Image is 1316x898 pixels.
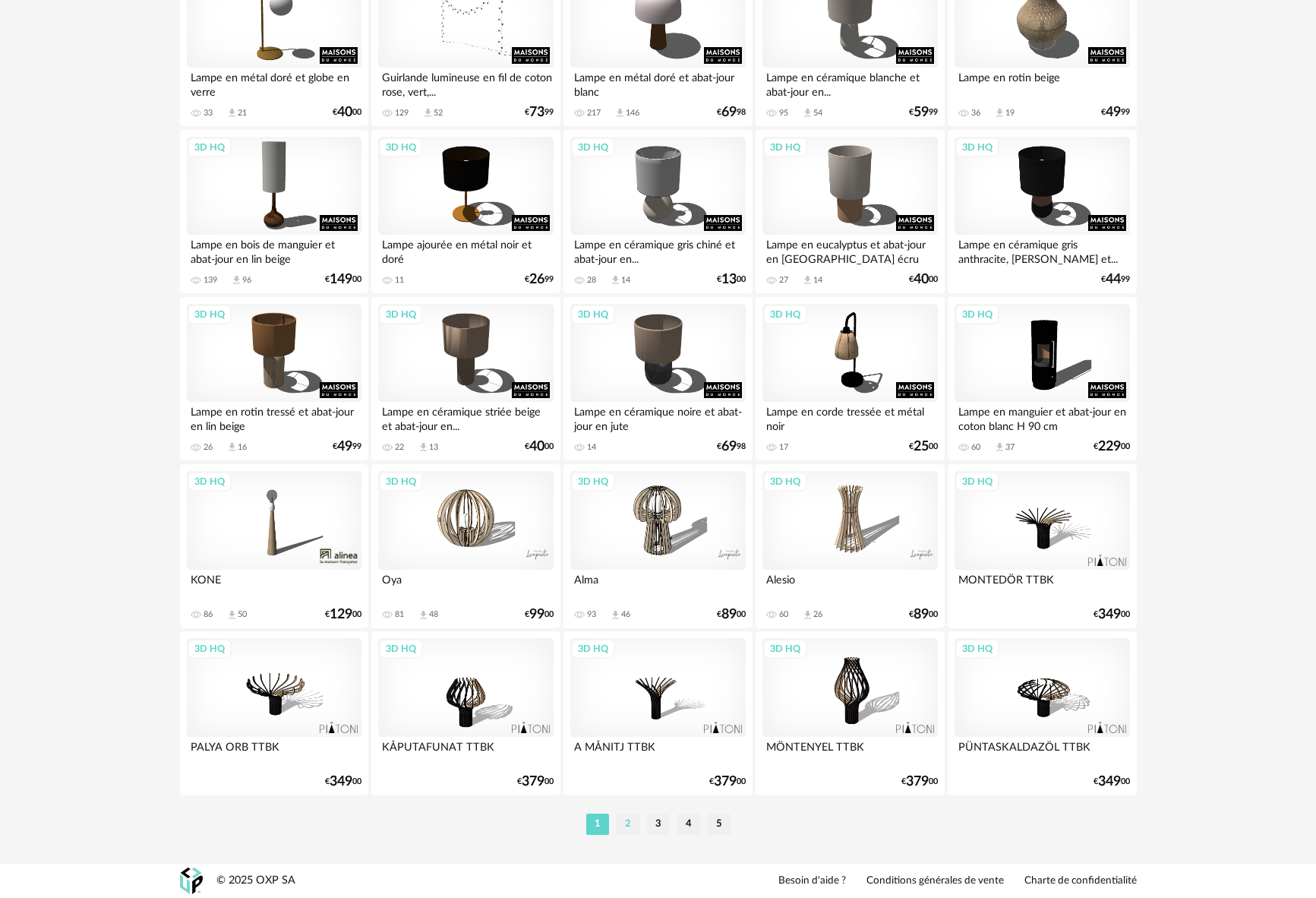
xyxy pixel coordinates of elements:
[525,609,554,620] div: € 00
[188,639,232,659] div: 3D HQ
[429,609,438,620] div: 48
[1098,441,1121,452] span: 229
[395,609,404,620] div: 81
[1098,609,1121,620] span: 349
[971,442,980,453] div: 60
[762,68,937,98] div: Lampe en céramique blanche et abat-jour en...
[955,472,999,492] div: 3D HQ
[721,441,737,452] span: 69
[337,441,352,452] span: 49
[379,639,423,659] div: 3D HQ
[763,305,807,324] div: 3D HQ
[563,464,752,628] a: 3D HQ Alma 93 Download icon 46 €8900
[187,235,361,265] div: Lampe en bois de manguier et abat-jour en lin beige
[901,776,938,787] div: € 00
[955,402,1129,432] div: Lampe en manguier et abat-jour en coton blanc H 90 cm
[378,402,553,432] div: Lampe en céramique striée beige et abat-jour en...
[371,631,560,795] a: 3D HQ KÅPUTAFUNAT TTBK €37900
[677,814,700,835] li: 4
[429,442,438,453] div: 13
[325,274,361,285] div: € 00
[708,814,731,835] li: 5
[756,464,944,628] a: 3D HQ Alesio 60 Download icon 26 €8900
[909,441,938,452] div: € 00
[226,609,238,621] span: Download icon
[570,235,745,265] div: Lampe en céramique gris chiné et abat-jour en...
[914,609,929,620] span: 89
[717,609,746,620] div: € 00
[525,107,554,118] div: € 99
[570,68,745,98] div: Lampe en métal doré et abat-jour blanc
[587,108,601,119] div: 217
[778,874,846,888] a: Besoin d'aide ?
[763,639,807,659] div: 3D HQ
[180,868,203,894] img: OXP
[955,737,1129,767] div: PÜNTASKALDAZÖL TTBK
[571,305,615,324] div: 3D HQ
[238,108,247,119] div: 21
[180,297,368,461] a: 3D HQ Lampe en rotin tressé et abat-jour en lin beige 26 Download icon 16 €4999
[517,776,554,787] div: € 00
[188,138,232,157] div: 3D HQ
[238,442,247,453] div: 16
[379,305,423,324] div: 3D HQ
[1005,108,1015,119] div: 19
[187,68,361,98] div: Lampe en métal doré et globe en verre
[325,776,361,787] div: € 00
[802,609,813,621] span: Download icon
[204,108,213,119] div: 33
[204,442,213,453] div: 26
[325,609,361,620] div: € 00
[418,441,429,453] span: Download icon
[756,631,944,795] a: 3D HQ MÖNTENYEL TTBK €37900
[204,609,213,620] div: 86
[1005,442,1015,453] div: 37
[955,235,1129,265] div: Lampe en céramique gris anthracite, [PERSON_NAME] et...
[529,609,544,620] span: 99
[231,274,242,286] span: Download icon
[955,639,999,659] div: 3D HQ
[714,776,737,787] span: 379
[187,402,361,432] div: Lampe en rotin tressé et abat-jour en lin beige
[188,305,232,324] div: 3D HQ
[914,274,929,285] span: 40
[337,107,352,118] span: 40
[906,776,929,787] span: 379
[418,609,429,621] span: Download icon
[371,297,560,461] a: 3D HQ Lampe en céramique striée beige et abat-jour en... 22 Download icon 13 €4000
[717,274,746,285] div: € 00
[1094,609,1130,620] div: € 00
[570,737,745,767] div: A MÅNITJ TTBK
[330,776,352,787] span: 349
[709,776,746,787] div: € 00
[226,441,238,453] span: Download icon
[955,570,1129,600] div: MONTEDÖR TTBK
[948,297,1136,461] a: 3D HQ Lampe en manguier et abat-jour en coton blanc H 90 cm 60 Download icon 37 €22900
[762,402,937,432] div: Lampe en corde tressée et métal noir
[434,108,443,119] div: 52
[1098,776,1121,787] span: 349
[721,274,737,285] span: 13
[180,631,368,795] a: 3D HQ PALYA ORB TTBK €34900
[1106,274,1121,285] span: 44
[422,107,434,119] span: Download icon
[717,441,746,452] div: € 98
[563,297,752,461] a: 3D HQ Lampe en céramique noire et abat-jour en jute 14 €6998
[529,274,544,285] span: 26
[610,274,621,286] span: Download icon
[756,297,944,461] a: 3D HQ Lampe en corde tressée et métal noir 17 €2500
[529,441,544,452] span: 40
[626,108,639,119] div: 146
[1024,874,1137,888] a: Charte de confidentialité
[586,814,609,835] li: 1
[762,570,937,600] div: Alesio
[866,874,1004,888] a: Conditions générales de vente
[188,472,232,492] div: 3D HQ
[948,130,1136,294] a: 3D HQ Lampe en céramique gris anthracite, [PERSON_NAME] et... €4499
[378,570,553,600] div: Oya
[395,275,404,286] div: 11
[1101,107,1130,118] div: € 99
[571,138,615,157] div: 3D HQ
[529,107,544,118] span: 73
[563,130,752,294] a: 3D HQ Lampe en céramique gris chiné et abat-jour en... 28 Download icon 14 €1300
